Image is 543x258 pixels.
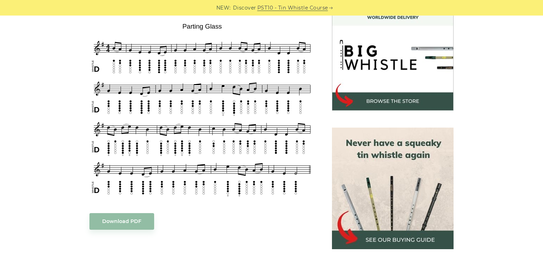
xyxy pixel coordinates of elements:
[233,4,256,12] span: Discover
[257,4,328,12] a: PST10 - Tin Whistle Course
[332,128,454,249] img: tin whistle buying guide
[89,213,154,230] a: Download PDF
[89,20,315,199] img: Parting Glass Tin Whistle Tab & Sheet Music
[216,4,231,12] span: NEW:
